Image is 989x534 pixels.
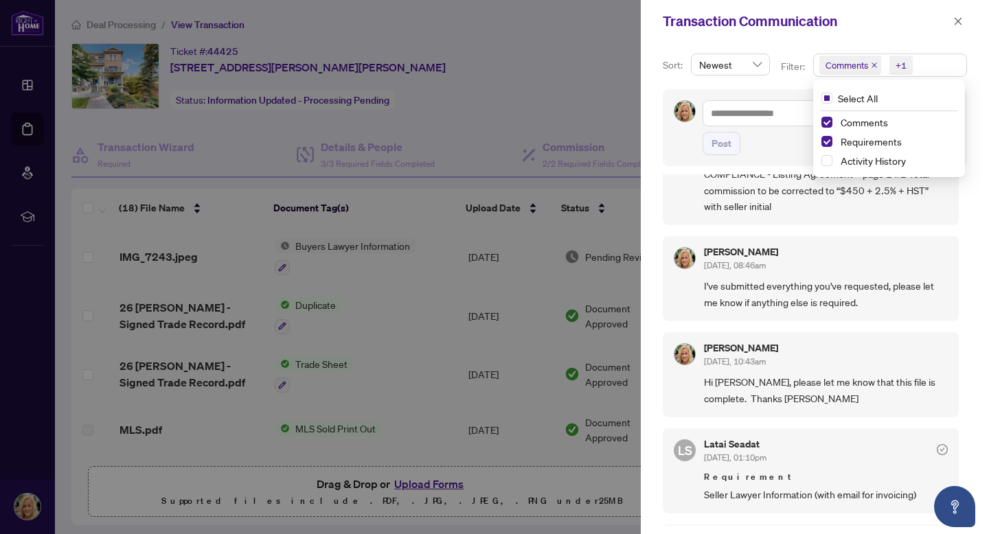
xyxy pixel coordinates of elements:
span: I've submitted everything you've requested, please let me know if anything else is required. [704,278,948,310]
span: Activity History [841,154,906,167]
span: Select Activity History [821,155,832,166]
span: [DATE], 08:46am [704,260,766,270]
span: [DATE], 10:43am [704,356,766,367]
img: Profile Icon [674,248,695,268]
span: Select All [832,91,883,106]
span: Select Requirements [821,136,832,147]
p: Sort: [663,58,685,73]
button: Post [703,132,740,155]
span: Comments [835,114,957,130]
h5: [PERSON_NAME] [704,343,778,353]
span: LS [678,441,692,460]
span: Requirements [841,135,902,148]
span: Activity History [835,152,957,169]
h5: Latai Seadat [704,439,766,449]
span: Requirements [835,133,957,150]
span: Hi [PERSON_NAME], please let me know that this file is complete. Thanks [PERSON_NAME] [704,374,948,406]
span: close [871,62,878,69]
div: Transaction Communication [663,11,949,32]
span: Select Comments [821,117,832,128]
h5: [PERSON_NAME] [704,247,778,257]
span: Newest [699,54,762,75]
p: Filter: [781,59,807,74]
span: Comments [819,56,881,75]
img: Profile Icon [674,344,695,364]
span: Seller Lawyer Information (with email for invoicing) [704,487,948,502]
span: close [953,16,963,26]
span: [DATE], 01:10pm [704,452,766,463]
img: Profile Icon [674,101,695,121]
span: Comments [841,116,888,128]
span: Requirement [704,470,948,484]
span: Comments [826,58,868,72]
span: check-circle [937,444,948,455]
button: Open asap [934,486,975,527]
div: +1 [896,58,907,72]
